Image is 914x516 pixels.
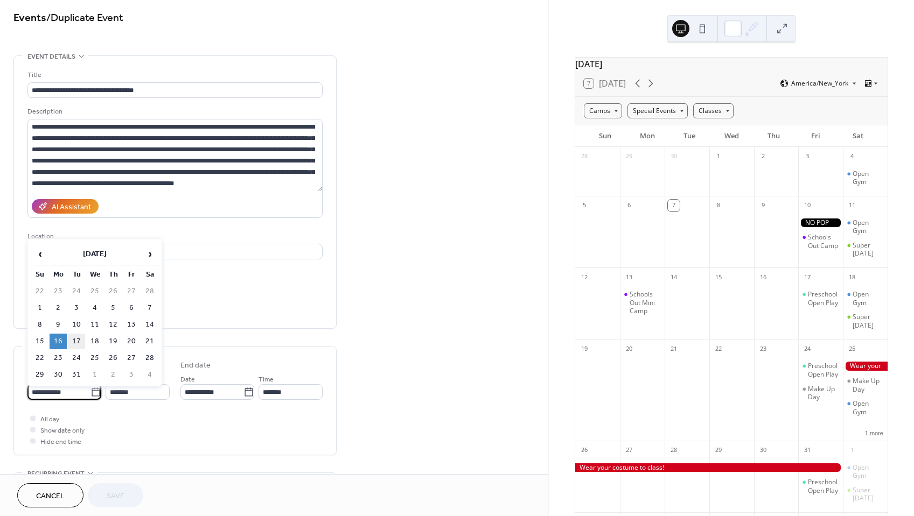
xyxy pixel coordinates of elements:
[853,241,883,258] div: Super [DATE]
[843,241,888,258] div: Super Saturday
[623,271,635,283] div: 13
[710,125,752,147] div: Wed
[757,444,769,456] div: 30
[808,233,839,250] div: Schools Out Camp
[180,360,211,371] div: End date
[68,334,85,349] td: 17
[846,271,858,283] div: 18
[68,317,85,333] td: 10
[104,334,122,349] td: 19
[104,300,122,316] td: 5
[623,200,635,211] div: 6
[123,367,140,383] td: 3
[86,367,103,383] td: 1
[13,8,46,29] a: Events
[861,428,888,437] button: 1 more
[123,267,140,282] th: Fr
[798,362,843,378] div: Preschool Open Play
[31,300,48,316] td: 1
[578,200,590,211] div: 5
[853,399,883,416] div: Open Gym
[141,367,158,383] td: 4
[141,267,158,282] th: Sa
[27,468,85,479] span: Recurring event
[757,343,769,355] div: 23
[50,367,67,383] td: 30
[713,200,724,211] div: 8
[141,317,158,333] td: 14
[259,374,274,385] span: Time
[752,125,794,147] div: Thu
[623,444,635,456] div: 27
[808,362,839,378] div: Preschool Open Play
[668,271,680,283] div: 14
[668,200,680,211] div: 7
[668,125,710,147] div: Tue
[623,343,635,355] div: 20
[86,300,103,316] td: 4
[50,317,67,333] td: 9
[808,385,839,401] div: Make Up Day
[31,284,48,299] td: 22
[123,284,140,299] td: 27
[808,290,839,307] div: Preschool Open Play
[68,350,85,366] td: 24
[843,463,888,480] div: Open Gym
[843,399,888,416] div: Open Gym
[846,200,858,211] div: 11
[31,267,48,282] th: Su
[27,231,320,242] div: Location
[846,444,858,456] div: 1
[68,284,85,299] td: 24
[713,151,724,162] div: 1
[104,267,122,282] th: Th
[104,350,122,366] td: 26
[843,486,888,503] div: Super Saturday
[578,444,590,456] div: 26
[104,284,122,299] td: 26
[853,486,883,503] div: Super [DATE]
[808,478,839,494] div: Preschool Open Play
[86,350,103,366] td: 25
[52,202,91,213] div: AI Assistant
[843,169,888,186] div: Open Gym
[104,367,122,383] td: 2
[86,284,103,299] td: 25
[853,169,883,186] div: Open Gym
[798,290,843,307] div: Preschool Open Play
[141,350,158,366] td: 28
[668,151,680,162] div: 30
[853,290,883,307] div: Open Gym
[31,367,48,383] td: 29
[50,284,67,299] td: 23
[50,334,67,349] td: 16
[853,463,883,480] div: Open Gym
[846,151,858,162] div: 4
[798,218,843,228] div: NO POP
[668,343,680,355] div: 21
[68,267,85,282] th: Tu
[801,151,813,162] div: 3
[801,271,813,283] div: 17
[17,483,83,507] a: Cancel
[791,80,848,87] span: America/New_York
[713,271,724,283] div: 15
[575,58,888,70] div: [DATE]
[578,271,590,283] div: 12
[40,414,59,425] span: All day
[27,106,320,117] div: Description
[757,200,769,211] div: 9
[86,334,103,349] td: 18
[123,317,140,333] td: 13
[31,350,48,366] td: 22
[50,350,67,366] td: 23
[798,385,843,401] div: Make Up Day
[853,377,883,393] div: Make Up Day
[843,313,888,329] div: Super Saturday
[141,334,158,349] td: 21
[623,151,635,162] div: 29
[843,377,888,393] div: Make Up Day
[46,8,123,29] span: / Duplicate Event
[31,317,48,333] td: 8
[50,300,67,316] td: 2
